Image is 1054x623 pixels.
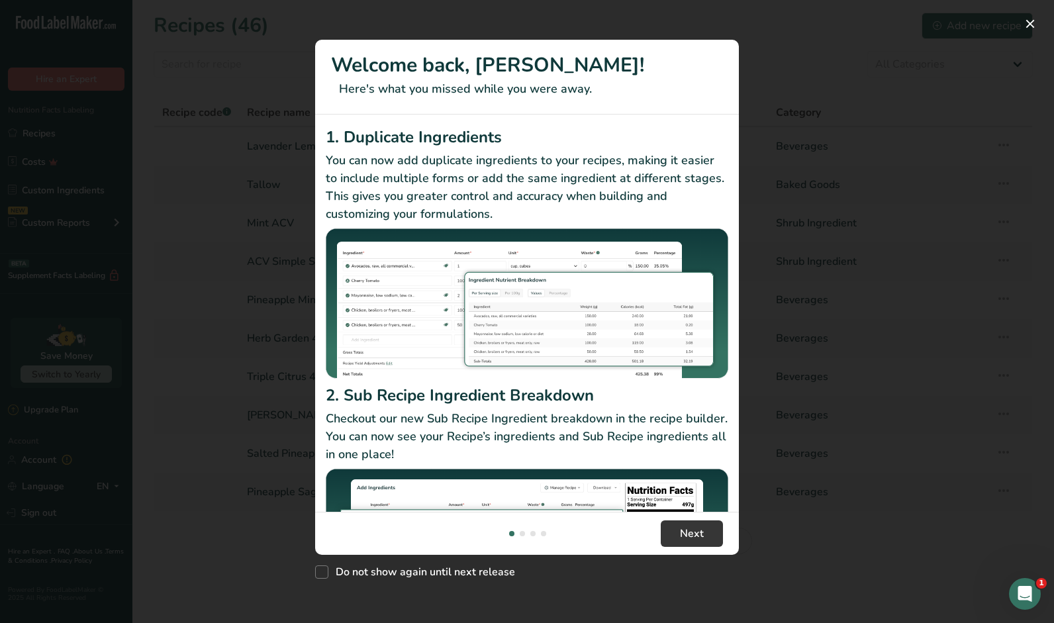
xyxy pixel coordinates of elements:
h2: 2. Sub Recipe Ingredient Breakdown [326,383,728,407]
span: 1 [1036,578,1047,589]
img: Sub Recipe Ingredient Breakdown [326,469,728,619]
span: Do not show again until next release [328,565,515,579]
button: Next [661,520,723,547]
p: Here's what you missed while you were away. [331,80,723,98]
iframe: Intercom live chat [1009,578,1041,610]
span: Next [680,526,704,542]
img: Duplicate Ingredients [326,228,728,379]
p: Checkout our new Sub Recipe Ingredient breakdown in the recipe builder. You can now see your Reci... [326,410,728,463]
h1: Welcome back, [PERSON_NAME]! [331,50,723,80]
p: You can now add duplicate ingredients to your recipes, making it easier to include multiple forms... [326,152,728,223]
h2: 1. Duplicate Ingredients [326,125,728,149]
